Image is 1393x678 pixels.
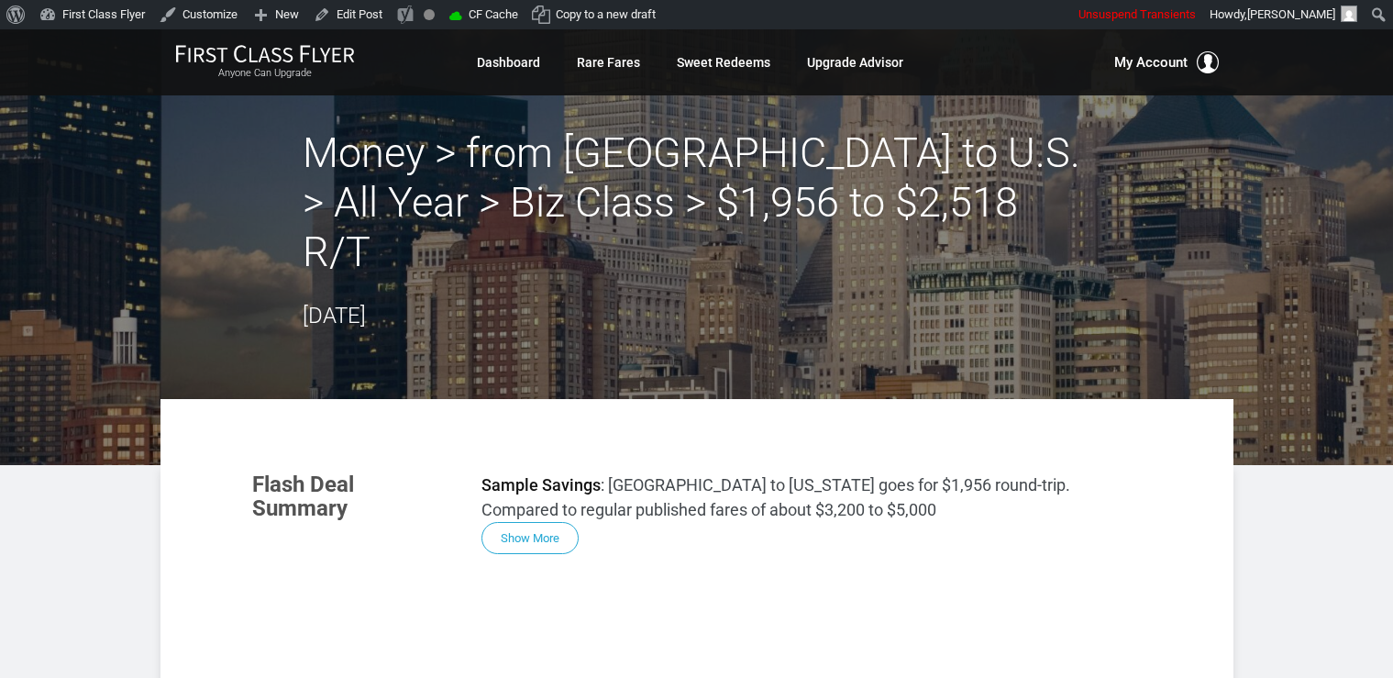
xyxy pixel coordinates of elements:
a: Rare Fares [577,46,640,79]
a: Sweet Redeems [677,46,770,79]
a: Dashboard [477,46,540,79]
small: Anyone Can Upgrade [175,67,355,80]
span: My Account [1114,51,1188,73]
img: First Class Flyer [175,44,355,63]
strong: Sample Savings [481,475,601,495]
a: First Class FlyerAnyone Can Upgrade [175,44,355,81]
a: Upgrade Advisor [807,46,903,79]
button: My Account [1114,51,1219,73]
time: [DATE] [303,303,366,328]
h3: Flash Deal Summary [252,472,454,521]
span: Unsuspend Transients [1078,7,1196,21]
p: : [GEOGRAPHIC_DATA] to [US_STATE] goes for $1,956 round-trip. Compared to regular published fares... [481,472,1142,522]
button: Show More [481,522,579,554]
span: [PERSON_NAME] [1247,7,1335,21]
h2: Money > from [GEOGRAPHIC_DATA] to U.S. > All Year > Biz Class > $1,956 to $2,518 R/T [303,128,1091,277]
